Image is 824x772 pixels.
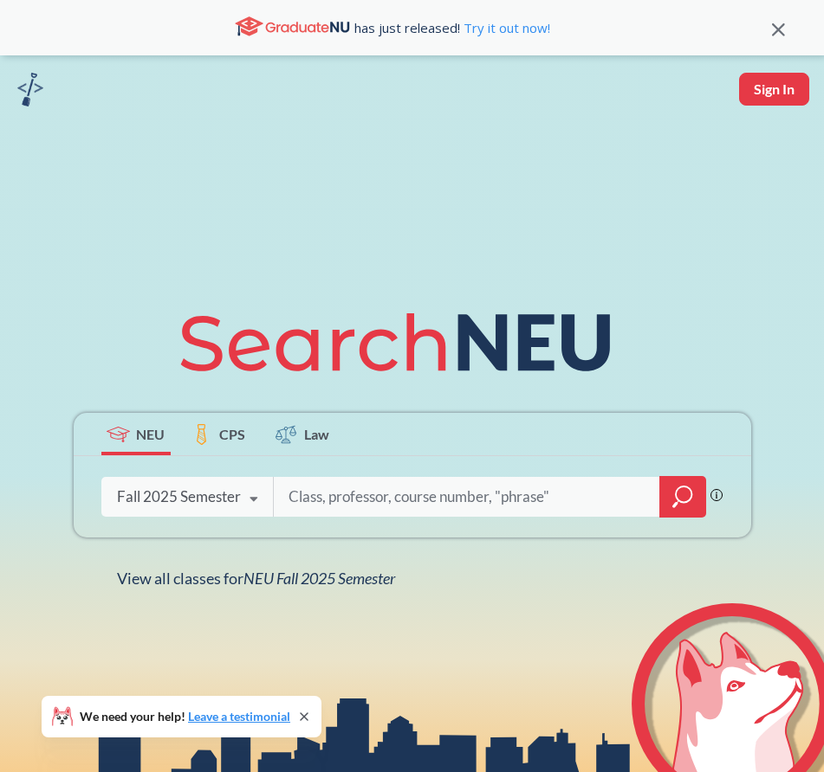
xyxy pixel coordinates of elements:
[739,73,809,106] button: Sign In
[136,424,165,444] span: NEU
[219,424,245,444] span: CPS
[354,18,550,37] span: has just released!
[188,709,290,724] a: Leave a testimonial
[460,19,550,36] a: Try it out now!
[80,711,290,723] span: We need your help!
[117,487,241,506] div: Fall 2025 Semester
[287,479,647,515] input: Class, professor, course number, "phrase"
[17,73,43,106] img: sandbox logo
[243,569,395,588] span: NEU Fall 2025 Semester
[659,476,706,518] div: magnifying glass
[117,569,395,588] span: View all classes for
[304,424,329,444] span: Law
[672,485,693,509] svg: magnifying glass
[17,73,43,112] a: sandbox logo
